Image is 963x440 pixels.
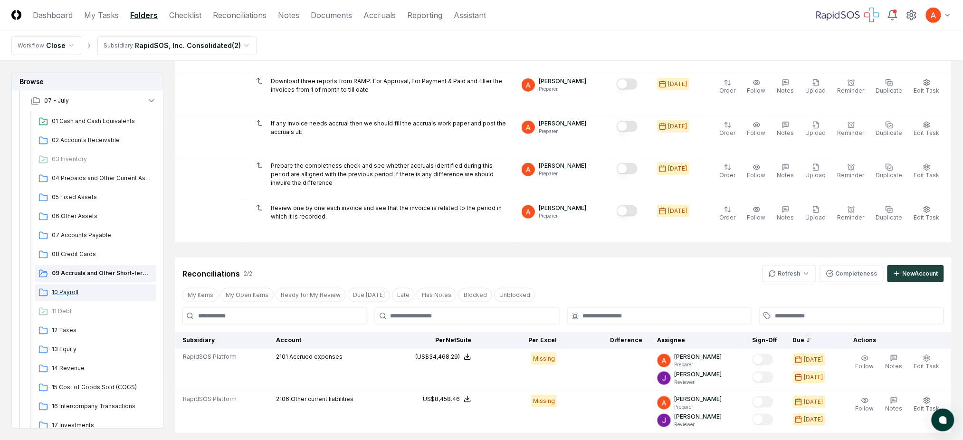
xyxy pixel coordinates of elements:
[836,77,867,97] button: Reminder
[804,119,828,139] button: Upload
[539,119,586,128] p: [PERSON_NAME]
[522,163,535,176] img: ACg8ocK3mdmu6YYpaRl40uhUUGu9oxSxFSb1vbjsnEih2JuwAH1PGA=s96-c
[12,73,163,90] h3: Browse
[838,87,865,94] span: Reminder
[745,162,768,182] button: Follow
[35,379,156,396] a: 15 Cost of Goods Sold (COGS)
[675,379,722,386] p: Reviewer
[407,10,442,21] a: Reporting
[874,77,905,97] button: Duplicate
[363,10,396,21] a: Accruals
[658,414,671,427] img: ACg8ocKTC56tjQR6-o9bi8poVV4j_qMfO6M0RniyL9InnBgkmYdNig=s96-c
[926,8,941,23] img: ACg8ocK3mdmu6YYpaRl40uhUUGu9oxSxFSb1vbjsnEih2JuwAH1PGA=s96-c
[183,395,237,403] span: RapidSOS Platform
[804,162,828,182] button: Upload
[720,214,736,221] span: Order
[52,364,153,373] span: 14 Revenue
[912,77,942,97] button: Edit Task
[817,8,879,23] img: RapidSOS logo
[675,353,722,361] p: [PERSON_NAME]
[914,405,940,412] span: Edit Task
[804,398,823,406] div: [DATE]
[876,214,903,221] span: Duplicate
[52,383,153,392] span: 15 Cost of Goods Sold (COGS)
[617,78,638,90] button: Mark complete
[52,117,153,125] span: 01 Cash and Cash Equivalents
[884,395,905,415] button: Notes
[220,288,274,302] button: My Open Items
[874,119,905,139] button: Duplicate
[539,212,586,220] p: Preparer
[804,204,828,224] button: Upload
[539,162,586,170] p: [PERSON_NAME]
[650,332,745,349] th: Assignee
[747,214,766,221] span: Follow
[35,113,156,130] a: 01 Cash and Cash Equivalents
[617,205,638,217] button: Mark complete
[804,77,828,97] button: Upload
[658,372,671,385] img: ACg8ocKTC56tjQR6-o9bi8poVV4j_qMfO6M0RniyL9InnBgkmYdNig=s96-c
[276,336,386,344] div: Account
[23,90,164,111] button: 07 - July
[44,96,69,105] span: 07 - July
[35,417,156,434] a: 17 Investments
[903,269,938,278] div: New Account
[289,353,343,360] span: Accrued expenses
[423,395,460,403] div: US$8,458.46
[271,119,506,136] p: If any invoice needs accrual then we should fill the accruals work paper and post the accruals JE
[854,395,876,415] button: Follow
[130,10,158,21] a: Folders
[52,307,153,316] span: 11 Debt
[675,412,722,421] p: [PERSON_NAME]
[912,162,942,182] button: Edit Task
[914,172,940,179] span: Edit Task
[775,77,796,97] button: Notes
[777,87,794,94] span: Notes
[35,265,156,282] a: 09 Accruals and Other Short-term Liabilities
[52,231,153,239] span: 07 Accounts Payable
[747,129,766,136] span: Follow
[52,193,153,201] span: 05 Fixed Assets
[720,129,736,136] span: Order
[35,322,156,339] a: 12 Taxes
[777,172,794,179] span: Notes
[52,402,153,411] span: 16 Intercompany Transactions
[271,162,506,187] p: Prepare the completness check and see whether accruals identified during this period are alligned...
[874,162,905,182] button: Duplicate
[494,288,535,302] button: Unblocked
[169,10,201,21] a: Checklist
[718,119,738,139] button: Order
[836,162,867,182] button: Reminder
[52,155,153,163] span: 03 Inventory
[745,332,785,349] th: Sign-Off
[838,214,865,221] span: Reminder
[52,326,153,335] span: 12 Taxes
[276,395,289,402] span: 2106
[854,353,876,373] button: Follow
[531,395,557,407] div: Missing
[291,395,353,402] span: Other current liabilities
[213,10,267,21] a: Reconciliations
[658,354,671,367] img: ACg8ocK3mdmu6YYpaRl40uhUUGu9oxSxFSb1vbjsnEih2JuwAH1PGA=s96-c
[52,174,153,182] span: 04 Prepaids and Other Current Assets
[777,214,794,221] span: Notes
[539,170,586,177] p: Preparer
[806,172,826,179] span: Upload
[393,332,479,349] th: Per NetSuite
[539,128,586,135] p: Preparer
[820,265,884,282] button: Completeness
[675,370,722,379] p: [PERSON_NAME]
[52,269,153,277] span: 09 Accruals and Other Short-term Liabilities
[668,164,687,173] div: [DATE]
[415,353,471,361] button: (US$34,468.29)
[11,36,257,55] nav: breadcrumb
[271,77,506,94] p: Download three reports from RAMP: For Approval, For Payment & Paid and filter the invoices from 1...
[539,204,586,212] p: [PERSON_NAME]
[417,288,457,302] button: Has Notes
[35,303,156,320] a: 11 Debt
[311,10,352,21] a: Documents
[884,353,905,373] button: Notes
[668,207,687,215] div: [DATE]
[745,77,768,97] button: Follow
[876,172,903,179] span: Duplicate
